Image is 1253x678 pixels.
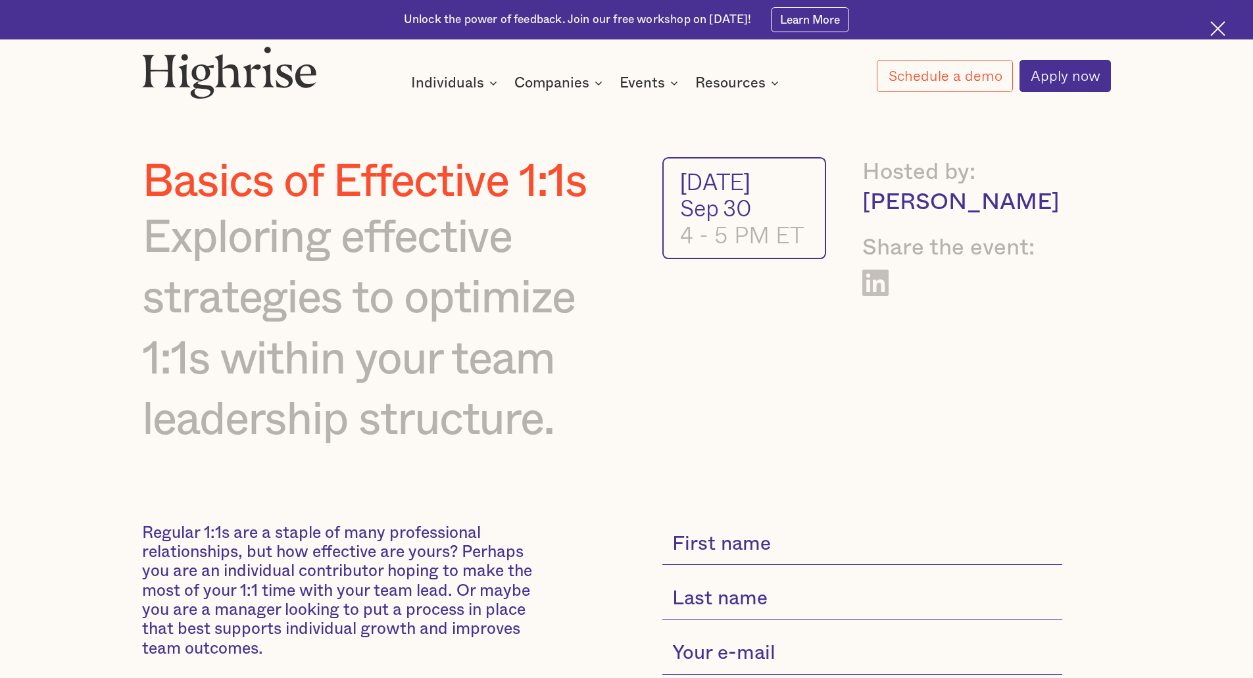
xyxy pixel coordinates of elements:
[862,270,889,296] a: Share on LinkedIn
[142,46,317,99] img: Highrise logo
[695,75,783,91] div: Resources
[680,195,719,221] div: Sep
[142,208,620,452] div: Exploring effective strategies to optimize 1:1s within your team leadership structure.
[723,195,752,221] div: 30
[411,75,484,91] div: Individuals
[514,75,606,91] div: Companies
[862,187,1062,218] div: [PERSON_NAME]
[514,75,589,91] div: Companies
[862,233,1062,263] div: Share the event:
[662,633,1062,675] input: Your e-mail
[877,60,1012,91] a: Schedule a demo
[1210,21,1225,36] img: Cross icon
[680,168,808,195] div: [DATE]
[695,75,766,91] div: Resources
[771,7,849,32] a: Learn More
[662,523,1062,566] input: First name
[662,578,1062,620] input: Last name
[142,157,620,208] h1: Basics of Effective 1:1s
[1020,60,1111,92] a: Apply now
[620,75,665,91] div: Events
[862,157,1062,187] div: Hosted by:
[680,222,808,248] div: 4 - 5 PM ET
[142,523,545,659] p: Regular 1:1s are a staple of many professional relationships, but how effective are yours? Perhap...
[404,12,752,28] div: Unlock the power of feedback. Join our free workshop on [DATE]!
[411,75,501,91] div: Individuals
[620,75,682,91] div: Events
